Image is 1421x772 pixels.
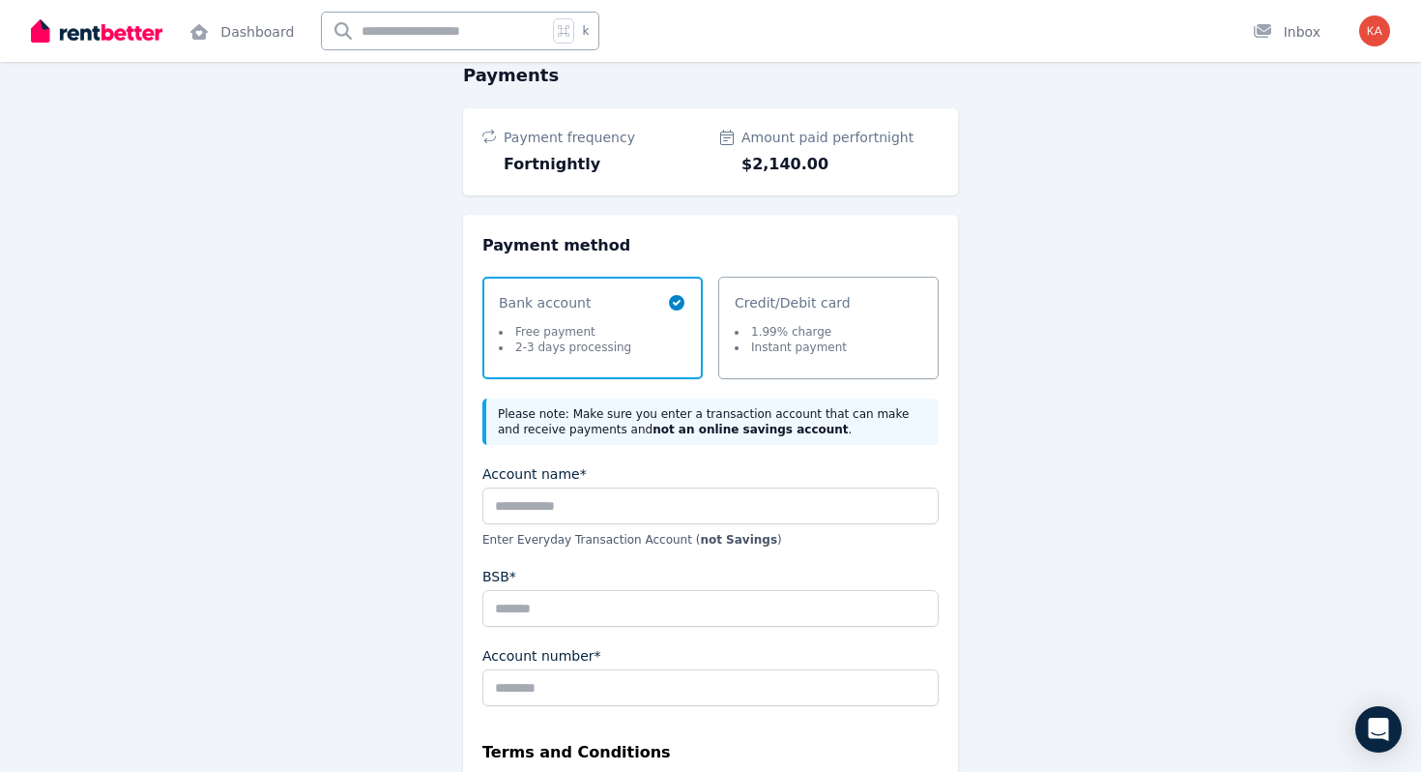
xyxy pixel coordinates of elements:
[482,464,587,484] label: Account name*
[700,533,777,547] b: not Savings
[499,324,631,340] li: Free payment
[482,532,939,548] p: Enter Everyday Transaction Account ( )
[741,128,939,147] span: Amount paid per fortnight
[735,293,851,312] span: Credit/Debit card
[482,741,939,764] legend: Terms and Conditions
[1355,706,1402,753] div: Open Intercom Messenger
[482,646,601,666] label: Account number*
[31,16,162,45] img: RentBetter
[652,423,848,436] b: not an online savings account
[735,324,847,340] li: 1.99% charge
[582,23,589,39] span: k
[499,340,631,355] li: 2-3 days processing
[741,153,939,176] span: $2,140.00
[504,128,701,147] span: Payment frequency
[463,62,958,89] h1: Payments
[1253,22,1320,42] div: Inbox
[735,340,847,355] li: Instant payment
[1359,15,1390,46] img: Kate Murphy
[482,399,939,445] div: Please note: Make sure you enter a transaction account that can make and receive payments and .
[499,293,631,312] span: Bank account
[504,153,701,176] span: Fortnightly
[482,234,939,257] h2: Payment method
